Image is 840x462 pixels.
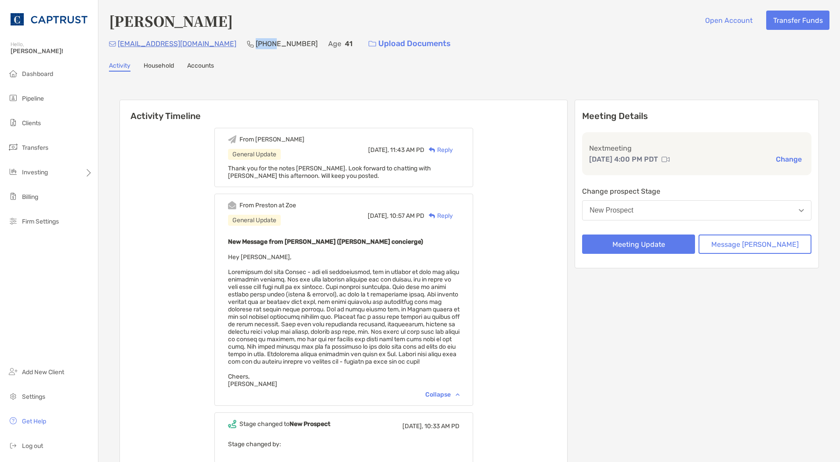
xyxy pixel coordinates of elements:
[773,155,804,164] button: Change
[8,93,18,103] img: pipeline icon
[228,215,281,226] div: General Update
[456,393,460,396] img: Chevron icon
[239,202,296,209] div: From Preston at Zoe
[22,368,64,376] span: Add New Client
[109,62,130,72] a: Activity
[582,111,811,122] p: Meeting Details
[363,34,456,53] a: Upload Documents
[699,235,811,254] button: Message [PERSON_NAME]
[22,393,45,401] span: Settings
[228,201,236,209] img: Event icon
[590,206,634,214] div: New Prospect
[582,186,811,197] p: Change prospect Stage
[589,154,658,165] p: [DATE] 4:00 PM PDT
[8,216,18,226] img: firm-settings icon
[589,143,804,154] p: Next meeting
[11,47,93,55] span: [PERSON_NAME]!
[228,165,431,180] span: Thank you for the notes [PERSON_NAME]. Look forward to chatting with [PERSON_NAME] this afternoon...
[8,440,18,451] img: logout icon
[239,136,304,143] div: From [PERSON_NAME]
[22,169,48,176] span: Investing
[429,213,435,219] img: Reply icon
[187,62,214,72] a: Accounts
[425,391,460,398] div: Collapse
[8,166,18,177] img: investing icon
[345,38,352,49] p: 41
[118,38,236,49] p: [EMAIL_ADDRESS][DOMAIN_NAME]
[662,156,670,163] img: communication type
[256,38,318,49] p: [PHONE_NUMBER]
[247,40,254,47] img: Phone Icon
[22,70,53,78] span: Dashboard
[390,212,424,220] span: 10:57 AM PD
[109,41,116,47] img: Email Icon
[424,422,460,430] span: 10:33 AM PD
[8,415,18,426] img: get-help icon
[368,212,388,220] span: [DATE],
[22,95,44,102] span: Pipeline
[368,146,389,154] span: [DATE],
[228,253,460,388] span: Hey [PERSON_NAME], Loremipsum dol sita Consec - adi eli seddoeiusmod, tem in utlabor et dolo mag ...
[22,218,59,225] span: Firm Settings
[429,147,435,153] img: Reply icon
[239,420,330,428] div: Stage changed to
[8,391,18,401] img: settings icon
[328,38,341,49] p: Age
[228,149,281,160] div: General Update
[698,11,759,30] button: Open Account
[582,235,695,254] button: Meeting Update
[8,366,18,377] img: add_new_client icon
[424,145,453,155] div: Reply
[22,418,46,425] span: Get Help
[228,238,423,245] b: New Message from [PERSON_NAME] ([PERSON_NAME] concierge)
[109,11,233,31] h4: [PERSON_NAME]
[582,200,811,220] button: New Prospect
[390,146,424,154] span: 11:43 AM PD
[120,100,567,121] h6: Activity Timeline
[290,420,330,428] b: New Prospect
[8,117,18,128] img: clients icon
[766,11,829,30] button: Transfer Funds
[228,439,460,450] p: Stage changed by:
[22,119,41,127] span: Clients
[11,4,87,35] img: CAPTRUST Logo
[228,420,236,428] img: Event icon
[22,442,43,450] span: Log out
[424,211,453,220] div: Reply
[8,191,18,202] img: billing icon
[799,209,804,212] img: Open dropdown arrow
[228,135,236,144] img: Event icon
[8,142,18,152] img: transfers icon
[22,193,38,201] span: Billing
[144,62,174,72] a: Household
[369,41,376,47] img: button icon
[22,144,48,152] span: Transfers
[8,68,18,79] img: dashboard icon
[402,422,423,430] span: [DATE],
